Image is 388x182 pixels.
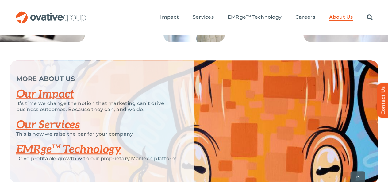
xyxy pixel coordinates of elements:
a: EMRge™ Technology [228,14,282,21]
a: Search [367,14,372,21]
a: Impact [160,14,179,21]
p: MORE ABOUT US [16,76,179,82]
a: Our Impact [16,87,74,101]
span: Careers [295,14,315,20]
a: Services [193,14,214,21]
span: Impact [160,14,179,20]
a: OG_Full_horizontal_RGB [15,11,87,17]
span: EMRge™ Technology [228,14,282,20]
p: Drive profitable growth with our proprietary MarTech platform. [16,156,179,162]
span: Services [193,14,214,20]
p: It’s time we change the notion that marketing can’t drive business outcomes. Because they can, an... [16,100,179,113]
span: About Us [329,14,353,20]
a: EMRge™ Technology [16,143,121,156]
nav: Menu [160,8,372,27]
a: Careers [295,14,315,21]
a: Our Services [16,118,80,132]
p: This is how we raise the bar for your company. [16,131,179,137]
a: About Us [329,14,353,21]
